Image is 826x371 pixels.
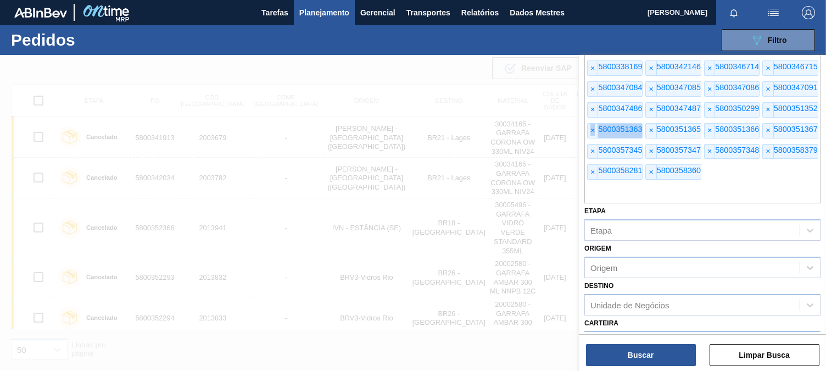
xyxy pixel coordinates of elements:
[649,168,653,176] font: ×
[657,104,701,113] font: 5800347487
[774,146,818,154] font: 5800358379
[657,62,701,71] font: 5800342146
[715,104,759,113] font: 5800350299
[590,106,595,114] font: ×
[598,104,642,113] font: 5800347486
[598,62,642,71] font: 5800338169
[590,64,595,73] font: ×
[722,29,815,51] button: Filtro
[406,8,450,17] font: Transportes
[649,126,653,135] font: ×
[598,83,642,92] font: 5800347084
[598,166,642,175] font: 5800358281
[14,8,67,18] img: TNhmsLtSVTkK8tSr43FrP2fwEKptu5GPRR3wAAAABJRU5ErkJggg==
[584,282,613,290] font: Destino
[11,31,75,49] font: Pedidos
[766,147,770,156] font: ×
[774,62,818,71] font: 5800346715
[767,6,780,19] img: ações do usuário
[774,125,818,134] font: 5800351367
[715,83,759,92] font: 5800347086
[657,166,701,175] font: 5800358360
[261,8,288,17] font: Tarefas
[657,125,701,134] font: 5800351365
[461,8,499,17] font: Relatórios
[707,64,712,73] font: ×
[715,62,759,71] font: 5800346714
[768,36,787,45] font: Filtro
[510,8,565,17] font: Dados Mestres
[774,104,818,113] font: 5800351352
[657,146,701,154] font: 5800357347
[707,106,712,114] font: ×
[590,168,595,176] font: ×
[707,126,712,135] font: ×
[648,8,707,16] font: [PERSON_NAME]
[360,8,395,17] font: Gerencial
[715,146,759,154] font: 5800357348
[649,64,653,73] font: ×
[584,207,606,215] font: Etapa
[774,83,818,92] font: 5800347091
[584,245,611,252] font: Origem
[590,85,595,93] font: ×
[590,263,617,272] font: Origem
[649,147,653,156] font: ×
[766,85,770,93] font: ×
[766,64,770,73] font: ×
[584,319,618,327] font: Carteira
[590,147,595,156] font: ×
[649,106,653,114] font: ×
[766,106,770,114] font: ×
[598,125,642,134] font: 5800351363
[590,300,669,309] font: Unidade de Negócios
[707,85,712,93] font: ×
[707,147,712,156] font: ×
[715,125,759,134] font: 5800351366
[766,126,770,135] font: ×
[802,6,815,19] img: Sair
[590,126,595,135] font: ×
[716,5,751,20] button: Notificações
[590,226,612,235] font: Etapa
[649,85,653,93] font: ×
[299,8,349,17] font: Planejamento
[598,146,642,154] font: 5800357345
[657,83,701,92] font: 5800347085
